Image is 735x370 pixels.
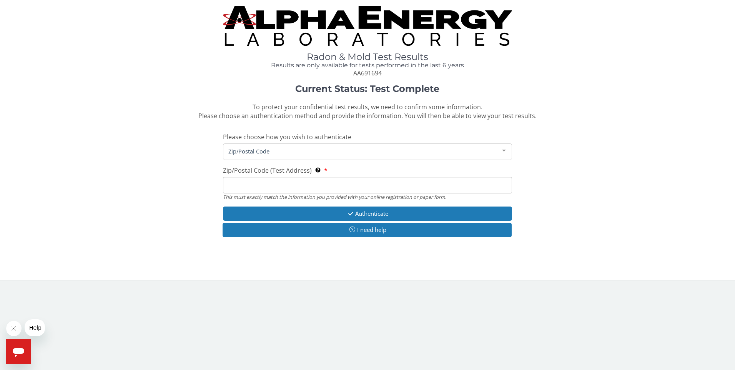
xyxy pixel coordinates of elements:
strong: Current Status: Test Complete [295,83,439,94]
iframe: Close message [6,321,22,336]
span: Please choose how you wish to authenticate [223,133,351,141]
button: Authenticate [223,207,512,221]
span: To protect your confidential test results, we need to confirm some information. Please choose an ... [198,103,537,120]
span: Zip/Postal Code [226,147,497,155]
img: TightCrop.jpg [223,6,512,46]
h4: Results are only available for tests performed in the last 6 years [223,62,512,69]
iframe: Message from company [25,319,45,336]
span: AA691694 [353,69,382,77]
h1: Radon & Mold Test Results [223,52,512,62]
div: This must exactly match the information you provided with your online registration or paper form. [223,193,512,200]
button: I need help [223,223,512,237]
span: Zip/Postal Code (Test Address) [223,166,312,175]
iframe: Button to launch messaging window [6,339,31,364]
